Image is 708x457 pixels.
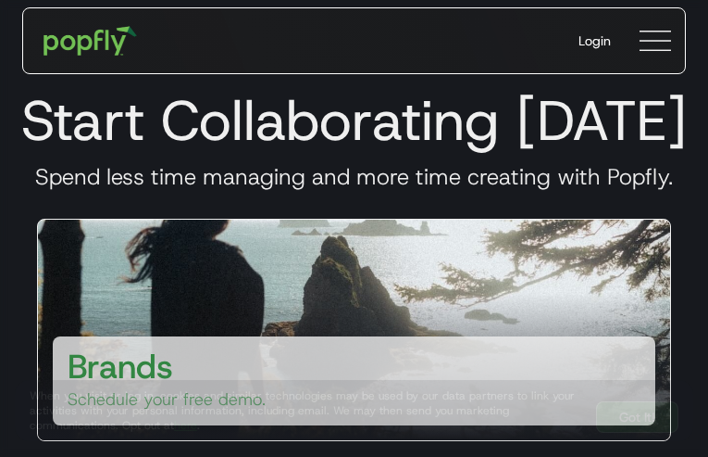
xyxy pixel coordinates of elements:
div: When you visit or log in, cookies and similar technologies may be used by our data partners to li... [30,388,581,433]
a: Got It! [596,401,678,433]
a: Login [564,17,626,65]
div: Login [578,32,611,50]
a: home [31,13,150,69]
h1: Start Collaborating [DATE] [15,87,693,154]
h3: Spend less time managing and more time creating with Popfly. [15,163,693,191]
h3: Brands [68,344,173,388]
a: here [174,418,197,433]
